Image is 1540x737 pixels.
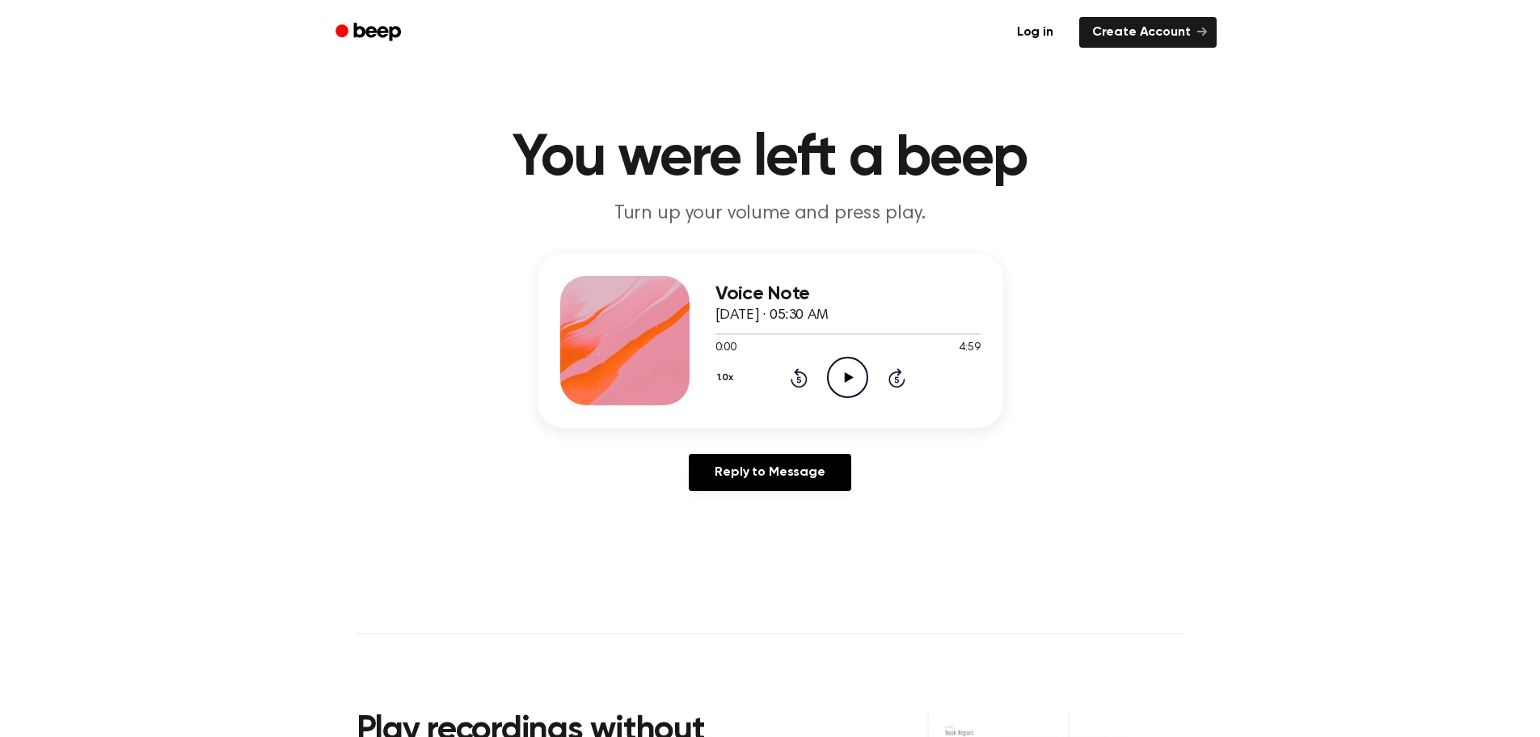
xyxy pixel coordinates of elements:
span: 4:59 [959,340,980,357]
button: 1.0x [715,364,740,392]
a: Beep [324,17,416,49]
a: Reply to Message [689,454,850,491]
h3: Voice Note [715,283,981,305]
h1: You were left a beep [357,129,1184,188]
a: Create Account [1079,17,1217,48]
a: Log in [1001,14,1070,51]
p: Turn up your volume and press play. [460,201,1081,227]
span: 0:00 [715,340,736,357]
span: [DATE] · 05:30 AM [715,308,829,323]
